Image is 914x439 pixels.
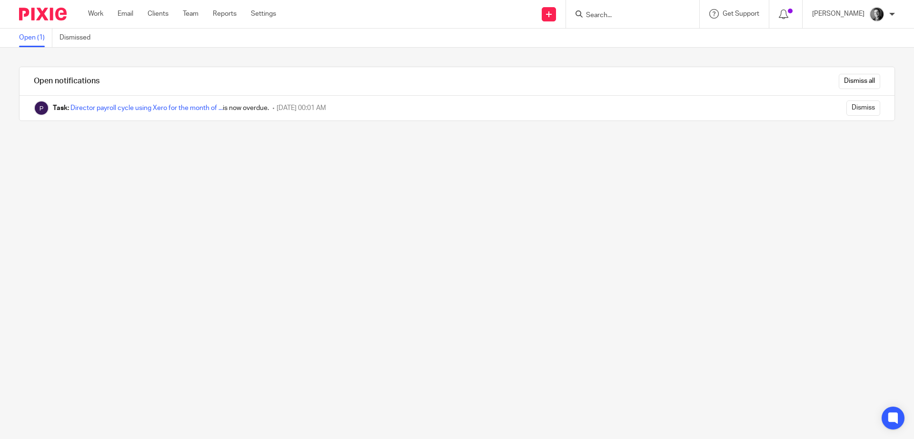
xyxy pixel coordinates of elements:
a: Dismissed [60,29,98,47]
span: Get Support [723,10,759,17]
img: DSC_9061-3.jpg [869,7,884,22]
img: Pixie [34,100,49,116]
a: Reports [213,9,237,19]
a: Clients [148,9,169,19]
span: [DATE] 00:01 AM [277,105,326,111]
a: Director payroll cycle using Xero for the month of ... [70,105,223,111]
a: Settings [251,9,276,19]
a: Work [88,9,103,19]
b: Task: [53,105,69,111]
a: Team [183,9,199,19]
input: Search [585,11,671,20]
p: [PERSON_NAME] [812,9,864,19]
div: is now overdue. [53,103,269,113]
input: Dismiss all [839,74,880,89]
input: Dismiss [846,100,880,116]
img: Pixie [19,8,67,20]
a: Open (1) [19,29,52,47]
h1: Open notifications [34,76,99,86]
a: Email [118,9,133,19]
